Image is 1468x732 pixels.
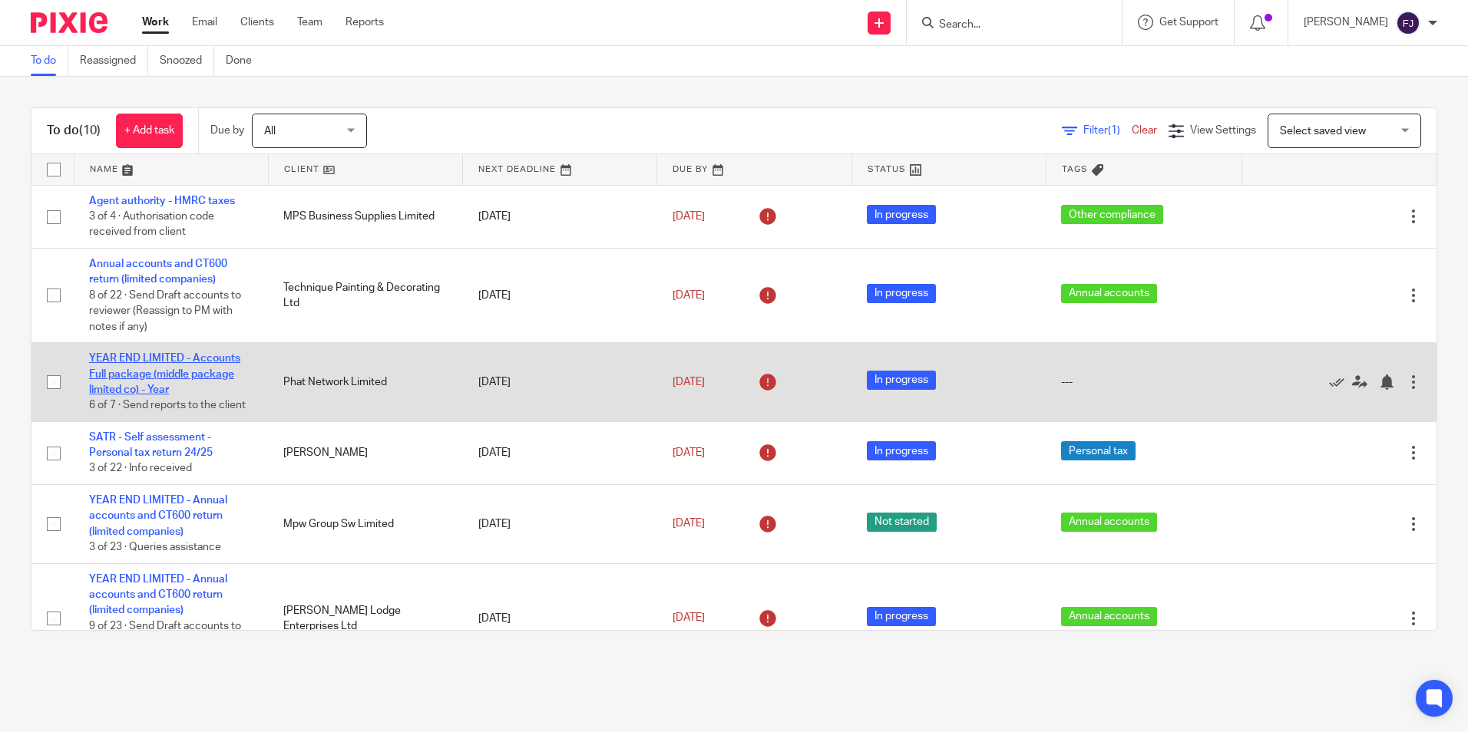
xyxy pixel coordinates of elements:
a: Email [192,15,217,30]
span: [DATE] [673,519,705,529]
span: Get Support [1159,17,1218,28]
a: Work [142,15,169,30]
a: YEAR END LIMITED - Annual accounts and CT600 return (limited companies) [89,495,227,537]
a: Team [297,15,322,30]
a: YEAR END LIMITED - Accounts Full package (middle package limited co) - Year [89,353,240,395]
a: SATR - Self assessment - Personal tax return 24/25 [89,432,213,458]
div: --- [1061,374,1226,390]
span: In progress [867,205,936,224]
td: [DATE] [463,563,657,674]
a: Done [226,46,263,76]
span: [DATE] [673,290,705,301]
span: [DATE] [673,613,705,624]
span: Annual accounts [1061,284,1157,303]
span: (1) [1108,125,1120,136]
span: 6 of 7 · Send reports to the client [89,401,246,411]
span: [DATE] [673,211,705,222]
a: Reports [346,15,384,30]
span: 3 of 22 · Info received [89,463,192,474]
td: [DATE] [463,421,657,484]
h1: To do [47,123,101,139]
span: Filter [1083,125,1132,136]
span: (10) [79,124,101,137]
td: MPS Business Supplies Limited [268,185,462,248]
img: svg%3E [1396,11,1420,35]
td: [DATE] [463,485,657,564]
span: 3 of 4 · Authorisation code received from client [89,211,214,238]
span: 9 of 23 · Send Draft accounts to reviewer (Reassign to PM with notes if any) [89,621,241,663]
td: [PERSON_NAME] [268,421,462,484]
a: Clients [240,15,274,30]
a: Snoozed [160,46,214,76]
a: + Add task [116,114,183,148]
span: Annual accounts [1061,607,1157,626]
span: Tags [1062,165,1088,173]
td: [DATE] [463,185,657,248]
td: [DATE] [463,343,657,422]
span: View Settings [1190,125,1256,136]
span: Select saved view [1280,126,1366,137]
a: Reassigned [80,46,148,76]
img: Pixie [31,12,107,33]
td: [PERSON_NAME] Lodge Enterprises Ltd [268,563,462,674]
span: [DATE] [673,447,705,458]
input: Search [937,18,1076,32]
a: Agent authority - HMRC taxes [89,196,235,206]
td: [DATE] [463,248,657,342]
td: Phat Network Limited [268,343,462,422]
a: Mark as done [1329,374,1352,390]
span: In progress [867,284,936,303]
span: 3 of 23 · Queries assistance [89,542,221,552]
p: Due by [210,123,244,138]
span: In progress [867,607,936,626]
span: In progress [867,441,936,460]
p: [PERSON_NAME] [1304,15,1388,30]
span: Not started [867,513,937,532]
span: [DATE] [673,377,705,387]
a: To do [31,46,68,76]
span: All [264,126,276,137]
td: Mpw Group Sw Limited [268,485,462,564]
a: Clear [1132,125,1157,136]
a: Annual accounts and CT600 return (limited companies) [89,259,227,285]
span: Other compliance [1061,205,1163,224]
td: Technique Painting & Decorating Ltd [268,248,462,342]
span: Annual accounts [1061,513,1157,532]
span: Personal tax [1061,441,1136,460]
span: In progress [867,371,936,390]
span: 8 of 22 · Send Draft accounts to reviewer (Reassign to PM with notes if any) [89,290,241,332]
a: YEAR END LIMITED - Annual accounts and CT600 return (limited companies) [89,574,227,616]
